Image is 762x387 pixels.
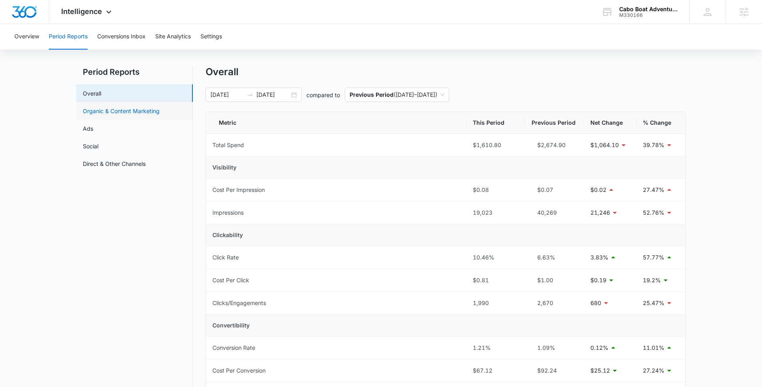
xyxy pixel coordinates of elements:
div: account id [619,12,678,18]
p: 19.2% [643,276,661,285]
p: 25.47% [643,299,664,307]
h1: Overall [206,66,238,78]
h2: Period Reports [76,66,193,78]
div: 1.09% [532,343,578,352]
p: compared to [306,91,340,99]
p: 680 [590,299,601,307]
div: account name [619,6,678,12]
div: $0.81 [473,276,519,285]
th: This Period [466,112,525,134]
p: $0.19 [590,276,606,285]
a: Social [83,142,98,150]
td: Clickability [206,224,685,246]
div: Cost Per Conversion [212,366,266,375]
p: 27.47% [643,186,664,194]
button: Settings [200,24,222,50]
div: 10.46% [473,253,519,262]
div: Cost Per Impression [212,186,265,194]
p: $0.02 [590,186,606,194]
button: Overview [14,24,39,50]
input: Start date [210,90,244,99]
td: Convertibility [206,315,685,337]
p: 0.12% [590,343,608,352]
div: 6.63% [532,253,578,262]
div: 1,990 [473,299,519,307]
div: $1,610.80 [473,141,519,150]
div: 40,269 [532,208,578,217]
div: 1.21% [473,343,519,352]
p: 21,246 [590,208,610,217]
p: 52.76% [643,208,664,217]
input: End date [256,90,290,99]
th: Net Change [584,112,636,134]
p: 27.24% [643,366,664,375]
div: Total Spend [212,141,244,150]
p: 3.83% [590,253,608,262]
span: swap-right [247,92,253,98]
span: to [247,92,253,98]
p: 39.78% [643,141,664,150]
div: Impressions [212,208,244,217]
th: Metric [206,112,466,134]
span: ( [DATE] – [DATE] ) [350,88,444,102]
p: Previous Period [350,91,394,98]
div: $67.12 [473,366,519,375]
button: Period Reports [49,24,88,50]
div: $2,674.90 [532,141,578,150]
th: % Change [636,112,685,134]
p: 11.01% [643,343,664,352]
div: Conversion Rate [212,343,255,352]
th: Previous Period [525,112,584,134]
p: $1,064.10 [590,141,619,150]
div: $0.07 [532,186,578,194]
a: Ads [83,124,93,133]
span: Intelligence [61,7,102,16]
button: Conversions Inbox [97,24,146,50]
button: Site Analytics [155,24,191,50]
div: $1.00 [532,276,578,285]
a: Direct & Other Channels [83,160,146,168]
td: Visibility [206,157,685,179]
a: Overall [83,89,101,98]
div: $0.08 [473,186,519,194]
div: Click Rate [212,253,239,262]
a: Organic & Content Marketing [83,107,160,115]
div: Cost Per Click [212,276,249,285]
p: $25.12 [590,366,610,375]
p: 57.77% [643,253,664,262]
div: Clicks/Engagements [212,299,266,307]
div: 19,023 [473,208,519,217]
div: $92.24 [532,366,578,375]
div: 2,670 [532,299,578,307]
